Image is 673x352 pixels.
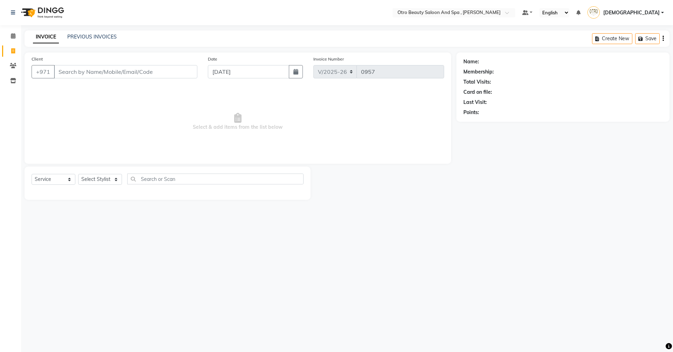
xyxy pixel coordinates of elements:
[592,33,632,44] button: Create New
[463,99,487,106] div: Last Visit:
[463,89,492,96] div: Card on file:
[32,56,43,62] label: Client
[463,78,491,86] div: Total Visits:
[208,56,217,62] label: Date
[32,65,55,78] button: +971
[32,87,444,157] span: Select & add items from the list below
[67,34,117,40] a: PREVIOUS INVOICES
[463,58,479,65] div: Name:
[18,3,66,22] img: logo
[127,174,304,184] input: Search or Scan
[463,68,494,76] div: Membership:
[33,31,59,43] a: INVOICE
[463,109,479,116] div: Points:
[603,9,660,16] span: [DEMOGRAPHIC_DATA]
[313,56,344,62] label: Invoice Number
[635,33,660,44] button: Save
[587,6,600,19] img: Sunita
[54,65,197,78] input: Search by Name/Mobile/Email/Code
